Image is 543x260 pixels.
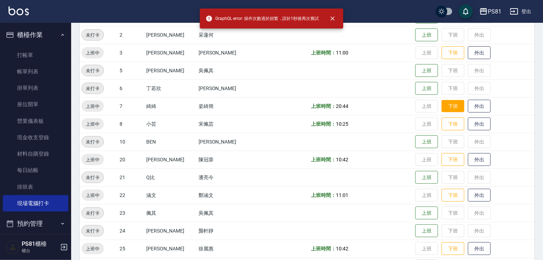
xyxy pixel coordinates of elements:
[3,179,68,195] a: 排班表
[197,186,257,204] td: 鄭涵文
[507,5,534,18] button: 登出
[22,240,58,248] h5: PS81櫃檯
[81,120,104,128] span: 上班中
[81,245,104,253] span: 上班中
[468,100,491,113] button: 外出
[311,50,336,56] b: 上班時間：
[197,222,257,240] td: 龔軒靜
[476,4,504,19] button: PS81
[415,224,438,238] button: 上班
[197,240,257,258] td: 徐麗惠
[468,189,491,202] button: 外出
[145,62,197,79] td: [PERSON_NAME]
[82,85,104,92] span: 未打卡
[145,79,197,97] td: 丁若欣
[197,44,257,62] td: [PERSON_NAME]
[9,6,29,15] img: Logo
[3,47,68,63] a: 打帳單
[311,103,336,109] b: 上班時間：
[82,67,104,74] span: 未打卡
[81,156,104,163] span: 上班中
[145,26,197,44] td: [PERSON_NAME]
[311,157,336,162] b: 上班時間：
[145,168,197,186] td: Q比
[145,115,197,133] td: 小芸
[3,146,68,162] a: 材料自購登錄
[336,121,348,127] span: 10:25
[82,227,104,235] span: 未打卡
[145,44,197,62] td: [PERSON_NAME]
[3,63,68,80] a: 帳單列表
[415,82,438,95] button: 上班
[442,189,464,202] button: 下班
[118,186,145,204] td: 22
[118,97,145,115] td: 7
[442,118,464,131] button: 下班
[3,129,68,146] a: 現金收支登錄
[3,113,68,129] a: 營業儀表板
[468,153,491,166] button: 外出
[206,15,319,22] span: GraphQL error: 操作次數過於頻繁，請於1秒後再次嘗試
[145,133,197,151] td: BEN
[118,79,145,97] td: 6
[145,222,197,240] td: [PERSON_NAME]
[118,133,145,151] td: 10
[197,204,257,222] td: 吳佩其
[468,118,491,131] button: 外出
[459,4,473,19] button: save
[197,26,257,44] td: 采蓮何
[118,115,145,133] td: 8
[118,222,145,240] td: 24
[145,151,197,168] td: [PERSON_NAME]
[197,79,257,97] td: [PERSON_NAME]
[488,7,501,16] div: PS81
[82,31,104,39] span: 未打卡
[197,133,257,151] td: [PERSON_NAME]
[336,157,348,162] span: 10:42
[82,174,104,181] span: 未打卡
[336,246,348,251] span: 10:42
[3,96,68,113] a: 座位開單
[442,242,464,255] button: 下班
[442,153,464,166] button: 下班
[3,195,68,212] a: 現場電腦打卡
[118,44,145,62] td: 3
[415,171,438,184] button: 上班
[311,192,336,198] b: 上班時間：
[118,62,145,79] td: 5
[336,50,348,56] span: 11:00
[197,168,257,186] td: 潘亮今
[118,240,145,258] td: 25
[336,103,348,109] span: 20:44
[118,204,145,222] td: 23
[118,26,145,44] td: 2
[468,242,491,255] button: 外出
[442,100,464,113] button: 下班
[82,138,104,146] span: 未打卡
[81,49,104,57] span: 上班中
[197,151,257,168] td: 陳冠蓉
[311,121,336,127] b: 上班時間：
[81,103,104,110] span: 上班中
[197,115,257,133] td: 宋佩芸
[3,162,68,178] a: 每日結帳
[415,28,438,42] button: 上班
[442,46,464,59] button: 下班
[145,97,197,115] td: 綺綺
[415,207,438,220] button: 上班
[311,246,336,251] b: 上班時間：
[3,26,68,44] button: 櫃檯作業
[415,64,438,77] button: 上班
[22,248,58,254] p: 櫃台
[118,168,145,186] td: 21
[145,186,197,204] td: 涵文
[81,192,104,199] span: 上班中
[118,151,145,168] td: 20
[3,214,68,233] button: 預約管理
[336,192,348,198] span: 11:01
[82,209,104,217] span: 未打卡
[197,97,257,115] td: 姿綺簡
[3,233,68,251] button: 報表及分析
[325,11,340,26] button: close
[3,80,68,96] a: 掛單列表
